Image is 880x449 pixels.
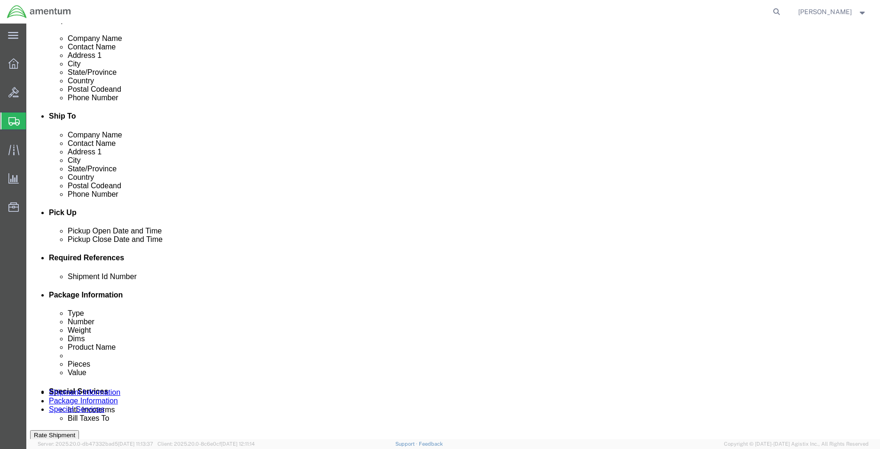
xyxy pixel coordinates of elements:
a: Support [395,441,419,447]
span: [DATE] 11:13:37 [118,441,153,447]
span: Copyright © [DATE]-[DATE] Agistix Inc., All Rights Reserved [724,440,869,448]
a: Feedback [419,441,443,447]
span: Forrest Gregg [798,7,852,17]
span: Client: 2025.20.0-8c6e0cf [157,441,255,447]
span: Server: 2025.20.0-db47332bad5 [38,441,153,447]
span: [DATE] 12:11:14 [221,441,255,447]
button: [PERSON_NAME] [798,6,867,17]
iframe: FS Legacy Container [26,24,880,439]
img: logo [7,5,71,19]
